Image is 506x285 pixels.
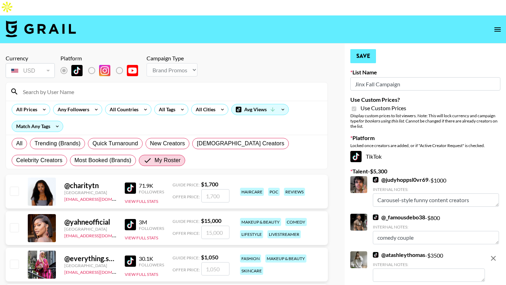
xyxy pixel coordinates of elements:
[265,254,306,263] div: makeup & beauty
[373,193,499,207] textarea: Carousel-style funny content creators
[71,65,83,76] img: TikTok
[139,182,164,189] div: 71.9K
[201,254,218,260] strong: $ 1,050
[64,226,116,232] div: [GEOGRAPHIC_DATA]
[60,63,144,78] div: List locked to TikTok.
[125,183,136,194] img: TikTok
[155,104,177,115] div: All Tags
[173,267,200,272] span: Offer Price:
[64,232,135,238] a: [EMAIL_ADDRESS][DOMAIN_NAME]
[12,104,39,115] div: All Prices
[64,190,116,195] div: [GEOGRAPHIC_DATA]
[373,251,425,258] a: @atashleythomas
[350,143,500,148] div: Locked once creators are added, or if "Active Creator Request" is checked.
[155,156,181,165] span: My Roster
[361,105,406,112] span: Use Custom Prices
[373,176,499,207] div: - $ 1000
[139,255,164,262] div: 30.1K
[34,139,80,148] span: Trending (Brands)
[125,256,136,267] img: TikTok
[74,156,131,165] span: Most Booked (Brands)
[350,69,500,76] label: List Name
[150,139,185,148] span: New Creators
[240,267,263,275] div: skincare
[350,151,500,162] div: TikTok
[105,104,140,115] div: All Countries
[350,168,500,175] label: Talent - $ 5,300
[268,188,280,196] div: poc
[192,104,217,115] div: All Cities
[240,230,263,238] div: lifestyle
[267,230,301,238] div: livestreamer
[139,219,164,226] div: 3M
[486,251,500,265] button: remove
[491,22,505,37] button: open drawer
[173,231,200,236] span: Offer Price:
[53,104,91,115] div: Any Followers
[240,188,264,196] div: haircare
[64,181,116,190] div: @ charitytn
[373,187,499,192] div: Internal Notes:
[201,217,221,224] strong: $ 15,000
[99,65,110,76] img: Instagram
[373,177,378,183] img: TikTok
[373,176,428,183] a: @judyhoppsl0vr69
[201,226,229,239] input: 15,000
[373,224,499,230] div: Internal Notes:
[285,218,307,226] div: comedy
[240,218,281,226] div: makeup & beauty
[92,139,138,148] span: Quick Turnaround
[7,65,53,77] div: USD
[350,49,376,63] button: Save
[240,254,261,263] div: fashion
[358,118,404,124] em: for bookers using this list
[173,194,200,199] span: Offer Price:
[350,134,500,141] label: Platform
[125,219,136,230] img: TikTok
[373,262,485,267] div: Internal Notes:
[60,55,144,62] div: Platform
[64,195,135,202] a: [EMAIL_ADDRESS][DOMAIN_NAME]
[64,218,116,226] div: @ yahneofficial
[125,272,158,277] button: View Full Stats
[16,156,63,165] span: Celebrity Creators
[373,214,425,221] a: @_famousdebo38
[350,96,500,103] label: Use Custom Prices?
[173,255,200,260] span: Guide Price:
[284,188,305,196] div: reviews
[64,254,116,263] div: @ everything.sumii
[139,262,164,267] div: Followers
[373,231,499,244] textarea: comedy couple
[350,151,362,162] img: TikTok
[201,262,229,276] input: 1,050
[12,121,63,132] div: Match Any Tags
[64,263,116,268] div: [GEOGRAPHIC_DATA]
[6,62,55,79] div: Currency is locked to USD
[201,189,229,203] input: 1,700
[19,86,323,97] input: Search by User Name
[125,199,158,204] button: View Full Stats
[139,189,164,194] div: Followers
[127,65,138,76] img: YouTube
[139,226,164,231] div: Followers
[6,20,76,37] img: Grail Talent
[232,104,288,115] div: Avg Views
[125,235,158,240] button: View Full Stats
[373,251,485,282] div: - $ 3500
[173,219,200,224] span: Guide Price:
[64,268,135,275] a: [EMAIL_ADDRESS][DOMAIN_NAME]
[350,113,500,129] div: Display custom prices to list viewers. Note: This will lock currency and campaign type . Cannot b...
[6,55,55,62] div: Currency
[373,214,499,244] div: - $ 800
[201,181,218,187] strong: $ 1,700
[373,214,378,220] img: TikTok
[373,252,378,258] img: TikTok
[173,182,200,187] span: Guide Price:
[147,55,197,62] div: Campaign Type
[16,139,22,148] span: All
[197,139,284,148] span: [DEMOGRAPHIC_DATA] Creators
